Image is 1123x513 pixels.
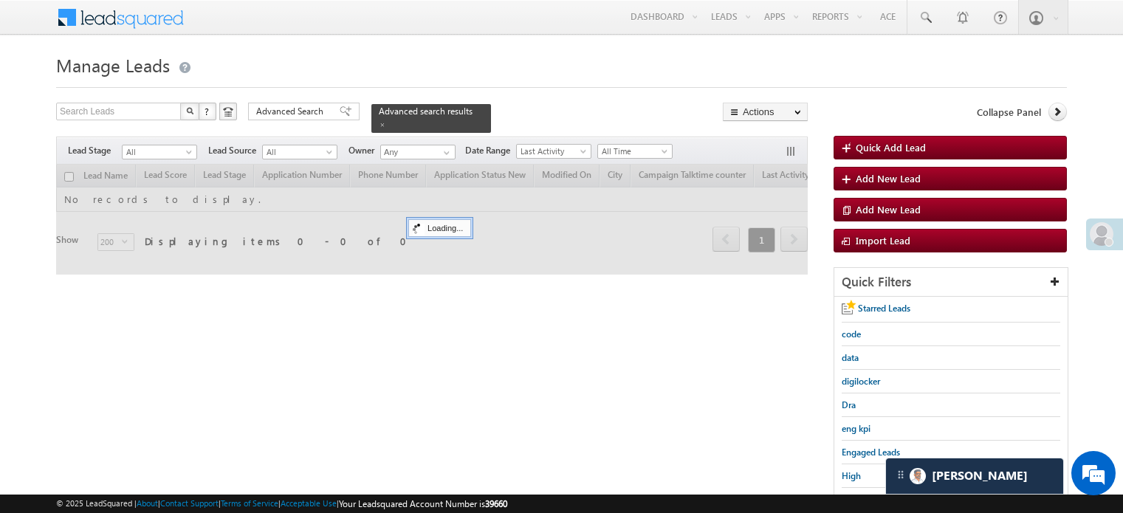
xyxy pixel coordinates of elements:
[834,268,1068,297] div: Quick Filters
[221,498,278,508] a: Terms of Service
[137,498,158,508] a: About
[597,144,673,159] a: All Time
[281,498,337,508] a: Acceptable Use
[123,145,193,159] span: All
[856,141,926,154] span: Quick Add Lead
[856,234,910,247] span: Import Lead
[842,423,870,434] span: eng kpi
[348,144,380,157] span: Owner
[723,103,808,121] button: Actions
[256,105,328,118] span: Advanced Search
[339,498,507,509] span: Your Leadsquared Account Number is
[842,470,861,481] span: High
[517,145,587,158] span: Last Activity
[842,376,880,387] span: digilocker
[263,145,333,159] span: All
[465,144,516,157] span: Date Range
[910,468,926,484] img: Carter
[856,203,921,216] span: Add New Lead
[262,145,337,159] a: All
[598,145,668,158] span: All Time
[858,303,910,314] span: Starred Leads
[485,498,507,509] span: 39660
[56,497,507,511] span: © 2025 LeadSquared | | | | |
[56,53,170,77] span: Manage Leads
[199,103,216,120] button: ?
[436,145,454,160] a: Show All Items
[516,144,591,159] a: Last Activity
[208,144,262,157] span: Lead Source
[122,145,197,159] a: All
[932,469,1028,483] span: Carter
[68,144,122,157] span: Lead Stage
[842,352,859,363] span: data
[379,106,473,117] span: Advanced search results
[408,219,471,237] div: Loading...
[186,107,193,114] img: Search
[842,328,861,340] span: code
[160,498,219,508] a: Contact Support
[380,145,456,159] input: Type to Search
[885,458,1064,495] div: carter-dragCarter[PERSON_NAME]
[842,399,856,410] span: Dra
[205,105,211,117] span: ?
[842,447,900,458] span: Engaged Leads
[856,172,921,185] span: Add New Lead
[977,106,1041,119] span: Collapse Panel
[895,469,907,481] img: carter-drag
